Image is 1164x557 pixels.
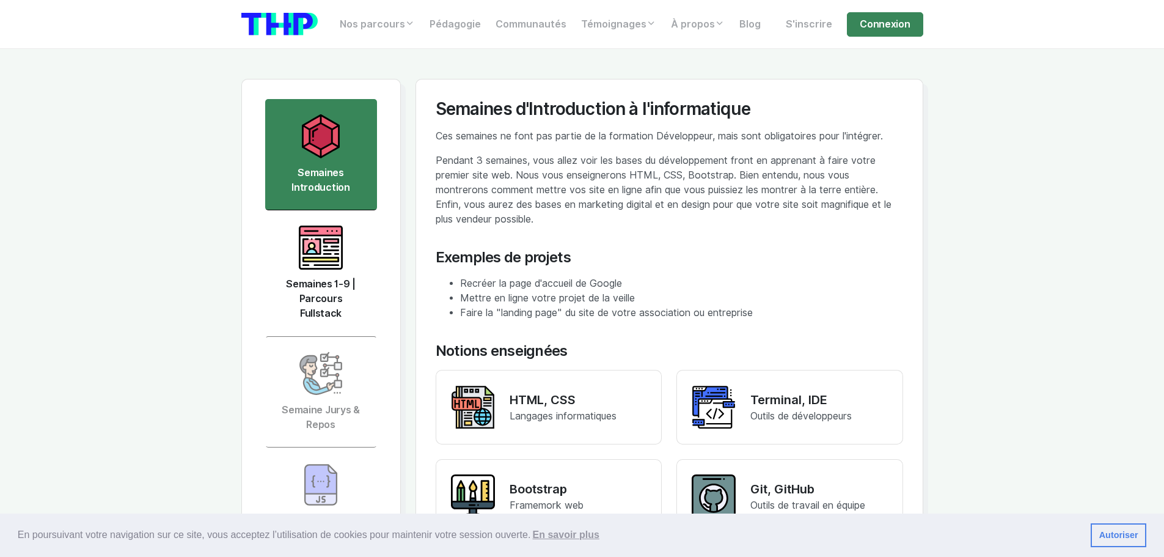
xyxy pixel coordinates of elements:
[750,500,865,511] span: Outils de travail en équipe
[750,391,852,409] p: Terminal, IDE
[436,129,903,144] p: Ces semaines ne font pas partie de la formation Développeur, mais sont obligatoires pour l'intégrer.
[299,226,343,270] img: icon
[265,210,377,336] a: Semaines 1-9 | Parcours Fullstack
[241,13,318,35] img: logo
[750,410,852,422] span: Outils de développeurs
[664,12,732,37] a: À propos
[436,99,903,120] div: Semaines d'Introduction à l'informatique
[732,12,768,37] a: Blog
[510,500,584,511] span: Framemork web
[265,99,377,210] a: Semaines Introduction
[750,480,865,498] p: Git, GitHub
[436,342,903,360] div: Notions enseignées
[574,12,664,37] a: Témoignages
[510,391,617,409] p: HTML, CSS
[265,448,377,544] a: Semaines 10-14
[1091,523,1146,548] a: dismiss cookie message
[510,480,584,498] p: Bootstrap
[299,352,343,396] img: icon
[488,12,574,37] a: Communautés
[422,12,488,37] a: Pédagogie
[510,410,617,422] span: Langages informatiques
[299,463,343,507] img: icon
[460,306,903,320] li: Faire la "landing page" du site de votre association ou entreprise
[530,526,601,544] a: learn more about cookies
[436,249,903,267] div: Exemples de projets
[332,12,422,37] a: Nos parcours
[299,114,343,158] img: icon
[460,276,903,291] li: Recréer la page d'accueil de Google
[778,12,840,37] a: S'inscrire
[847,12,923,37] a: Connexion
[460,291,903,306] li: Mettre en ligne votre projet de la veille
[18,526,1081,544] span: En poursuivant votre navigation sur ce site, vous acceptez l’utilisation de cookies pour mainteni...
[436,153,903,227] p: Pendant 3 semaines, vous allez voir les bases du développement front en apprenant à faire votre p...
[265,336,377,448] a: Semaine Jurys & Repos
